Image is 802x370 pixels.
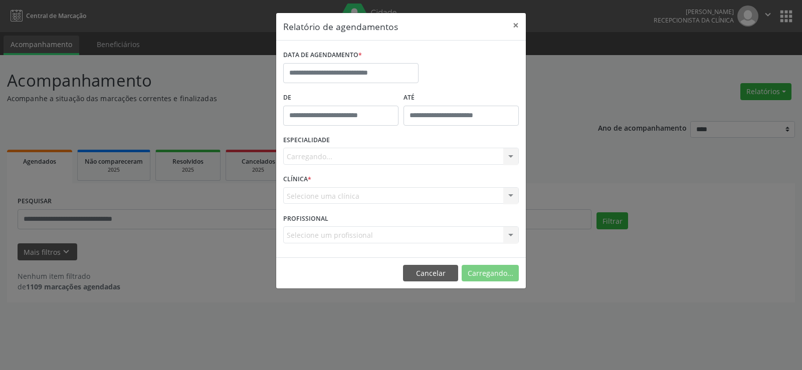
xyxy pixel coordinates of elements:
button: Close [506,13,526,38]
button: Carregando... [462,265,519,282]
label: De [283,90,398,106]
label: CLÍNICA [283,172,311,187]
button: Cancelar [403,265,458,282]
label: PROFISSIONAL [283,211,328,226]
label: ESPECIALIDADE [283,133,330,148]
label: ATÉ [404,90,519,106]
h5: Relatório de agendamentos [283,20,398,33]
label: DATA DE AGENDAMENTO [283,48,362,63]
